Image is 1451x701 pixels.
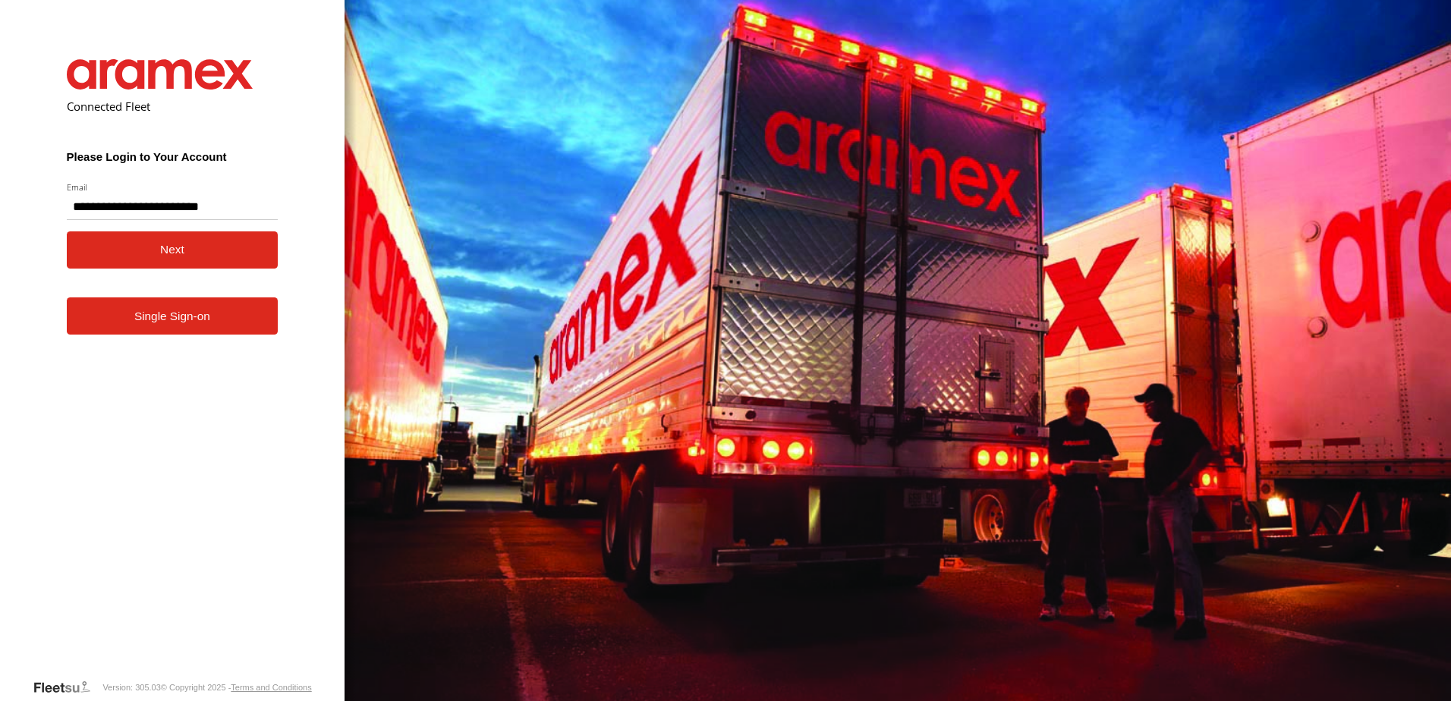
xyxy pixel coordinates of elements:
[67,59,253,90] img: Aramex
[33,680,102,695] a: Visit our Website
[161,683,312,692] div: © Copyright 2025 -
[67,297,279,335] a: Single Sign-on
[102,683,160,692] div: Version: 305.03
[67,150,279,163] h3: Please Login to Your Account
[67,231,279,269] button: Next
[231,683,311,692] a: Terms and Conditions
[67,181,279,193] label: Email
[67,99,279,114] h2: Connected Fleet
